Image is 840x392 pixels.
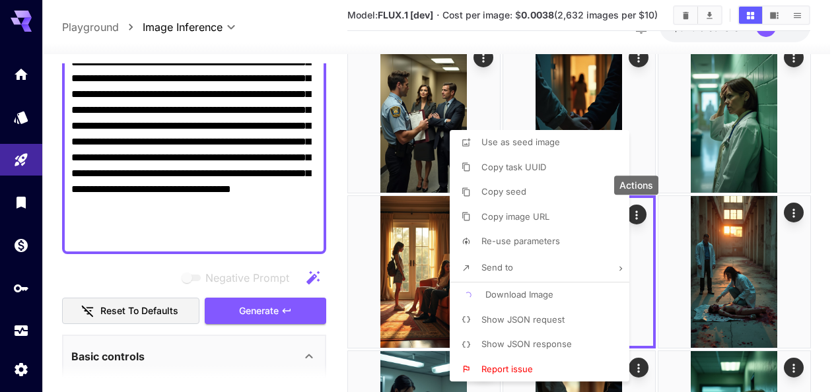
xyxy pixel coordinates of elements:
[481,137,560,147] span: Use as seed image
[481,262,513,273] span: Send to
[481,162,546,172] span: Copy task UUID
[614,176,658,195] div: Actions
[481,339,572,349] span: Show JSON response
[481,211,549,222] span: Copy image URL
[485,289,553,300] span: Download Image
[481,236,560,246] span: Re-use parameters
[481,186,526,197] span: Copy seed
[481,314,565,325] span: Show JSON request
[481,364,533,374] span: Report issue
